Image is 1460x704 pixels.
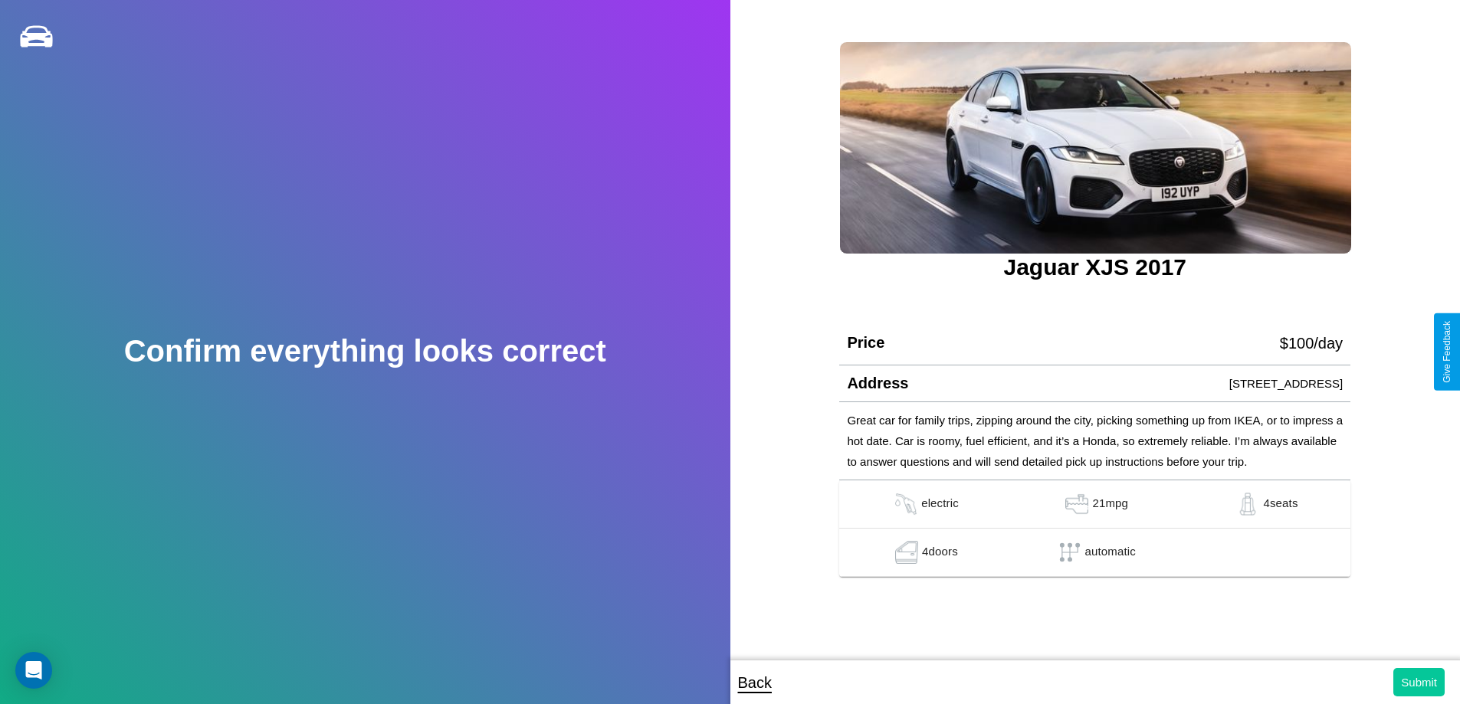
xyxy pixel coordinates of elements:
img: gas [1232,493,1263,516]
p: automatic [1085,541,1136,564]
h2: Confirm everything looks correct [124,334,606,368]
div: Give Feedback [1442,321,1452,383]
p: $ 100 /day [1280,329,1343,357]
img: gas [1061,493,1092,516]
div: Open Intercom Messenger [15,652,52,689]
button: Submit [1393,668,1445,696]
p: [STREET_ADDRESS] [1229,373,1343,394]
p: 21 mpg [1092,493,1128,516]
h4: Price [847,334,884,352]
table: simple table [839,480,1350,577]
p: Back [738,669,772,696]
p: electric [921,493,959,516]
h3: Jaguar XJS 2017 [839,254,1350,280]
p: 4 doors [922,541,958,564]
img: gas [891,541,922,564]
img: gas [891,493,921,516]
p: 4 seats [1263,493,1298,516]
p: Great car for family trips, zipping around the city, picking something up from IKEA, or to impres... [847,410,1343,472]
h4: Address [847,375,908,392]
